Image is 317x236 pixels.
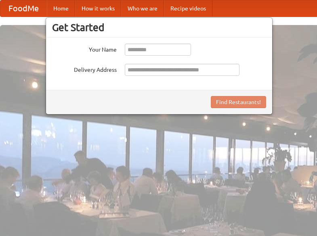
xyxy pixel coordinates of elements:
[47,0,75,17] a: Home
[52,21,266,33] h3: Get Started
[52,44,117,54] label: Your Name
[121,0,164,17] a: Who we are
[0,0,47,17] a: FoodMe
[52,64,117,74] label: Delivery Address
[211,96,266,108] button: Find Restaurants!
[164,0,212,17] a: Recipe videos
[75,0,121,17] a: How it works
